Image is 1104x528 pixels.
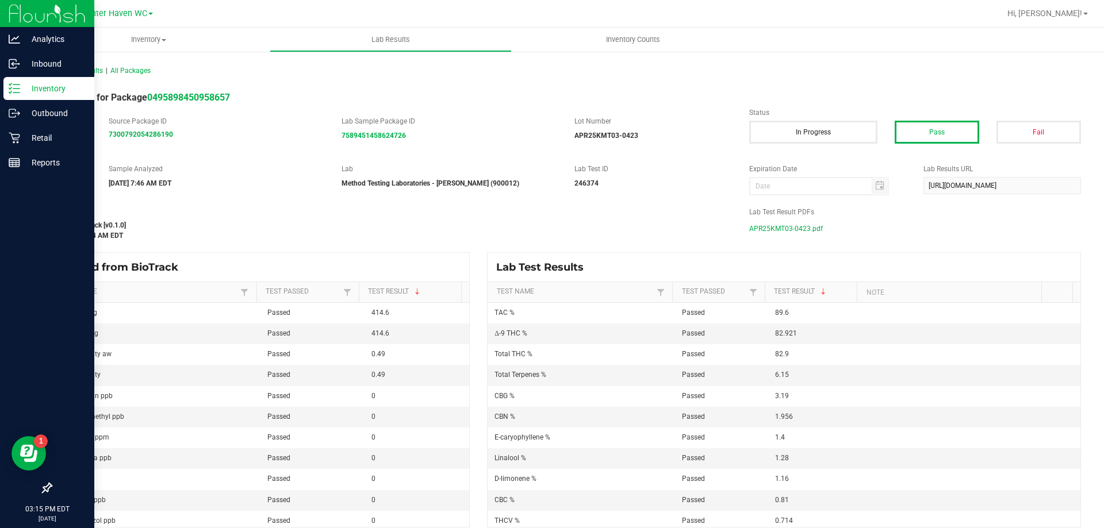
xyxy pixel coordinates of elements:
[494,496,515,504] span: CBC %
[775,392,789,400] span: 3.19
[5,504,89,514] p: 03:15 PM EDT
[9,107,20,119] inline-svg: Outbound
[340,285,354,299] a: Filter
[20,106,89,120] p: Outbound
[28,34,270,45] span: Inventory
[5,514,89,523] p: [DATE]
[494,475,536,483] span: D-limonene %
[923,164,1081,174] label: Lab Results URL
[20,32,89,46] p: Analytics
[20,57,89,71] p: Inbound
[494,309,515,317] span: TAC %
[9,157,20,168] inline-svg: Reports
[342,116,557,126] label: Lab Sample Package ID
[267,413,290,421] span: Passed
[356,34,425,45] span: Lab Results
[270,28,512,52] a: Lab Results
[51,207,732,217] label: Last Modified
[574,164,732,174] label: Lab Test ID
[34,434,48,448] iframe: Resource center unread badge
[267,329,290,337] span: Passed
[267,496,290,504] span: Passed
[494,392,515,400] span: CBG %
[267,433,290,441] span: Passed
[267,517,290,525] span: Passed
[20,82,89,95] p: Inventory
[371,329,389,337] span: 414.6
[109,179,171,187] strong: [DATE] 7:46 AM EDT
[9,33,20,45] inline-svg: Analytics
[371,517,375,525] span: 0
[371,475,375,483] span: 0
[682,433,705,441] span: Passed
[371,454,375,462] span: 0
[682,413,705,421] span: Passed
[494,413,515,421] span: CBN %
[682,350,705,358] span: Passed
[494,454,526,462] span: Linalool %
[110,67,151,75] span: All Packages
[371,433,375,441] span: 0
[682,496,705,504] span: Passed
[237,285,251,299] a: Filter
[267,371,290,379] span: Passed
[496,261,592,273] span: Lab Test Results
[106,67,108,75] span: |
[775,371,789,379] span: 6.15
[775,517,793,525] span: 0.714
[9,58,20,70] inline-svg: Inbound
[51,92,230,103] span: Lab Result for Package
[591,34,676,45] span: Inventory Counts
[494,517,520,525] span: THCV %
[60,261,187,273] span: Synced from BioTrack
[267,475,290,483] span: Passed
[749,207,1081,217] label: Lab Test Result PDFs
[819,287,828,296] span: Sortable
[494,329,527,337] span: Δ-9 THC %
[574,116,732,126] label: Lot Number
[654,285,668,299] a: Filter
[682,392,705,400] span: Passed
[775,496,789,504] span: 0.81
[682,309,705,317] span: Passed
[9,132,20,144] inline-svg: Retail
[775,433,785,441] span: 1.4
[371,371,385,379] span: 0.49
[497,287,654,296] a: Test NameSortable
[494,371,546,379] span: Total Terpenes %
[682,287,746,296] a: Test PassedSortable
[857,282,1041,303] th: Note
[682,371,705,379] span: Passed
[267,309,290,317] span: Passed
[371,413,375,421] span: 0
[368,287,457,296] a: Test ResultSortable
[996,121,1081,144] button: Fail
[267,392,290,400] span: Passed
[682,517,705,525] span: Passed
[28,28,270,52] a: Inventory
[109,130,173,138] a: 7300792054286190
[342,179,519,187] strong: Method Testing Laboratories - [PERSON_NAME] (900012)
[775,454,789,462] span: 1.28
[60,287,237,296] a: Test NameSortable
[1007,9,1082,18] span: Hi, [PERSON_NAME]!
[574,179,599,187] strong: 246374
[574,132,638,140] strong: APR25KMT03-0423
[11,436,46,471] iframe: Resource center
[682,475,705,483] span: Passed
[20,156,89,169] p: Reports
[267,454,290,462] span: Passed
[775,309,789,317] span: 89.6
[774,287,853,296] a: Test ResultSortable
[342,132,406,140] a: 7589451458624726
[20,131,89,145] p: Retail
[109,116,324,126] label: Source Package ID
[749,220,823,237] span: APR25KMT03-0423.pdf
[512,28,754,52] a: Inventory Counts
[775,350,789,358] span: 82.9
[342,164,557,174] label: Lab
[682,329,705,337] span: Passed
